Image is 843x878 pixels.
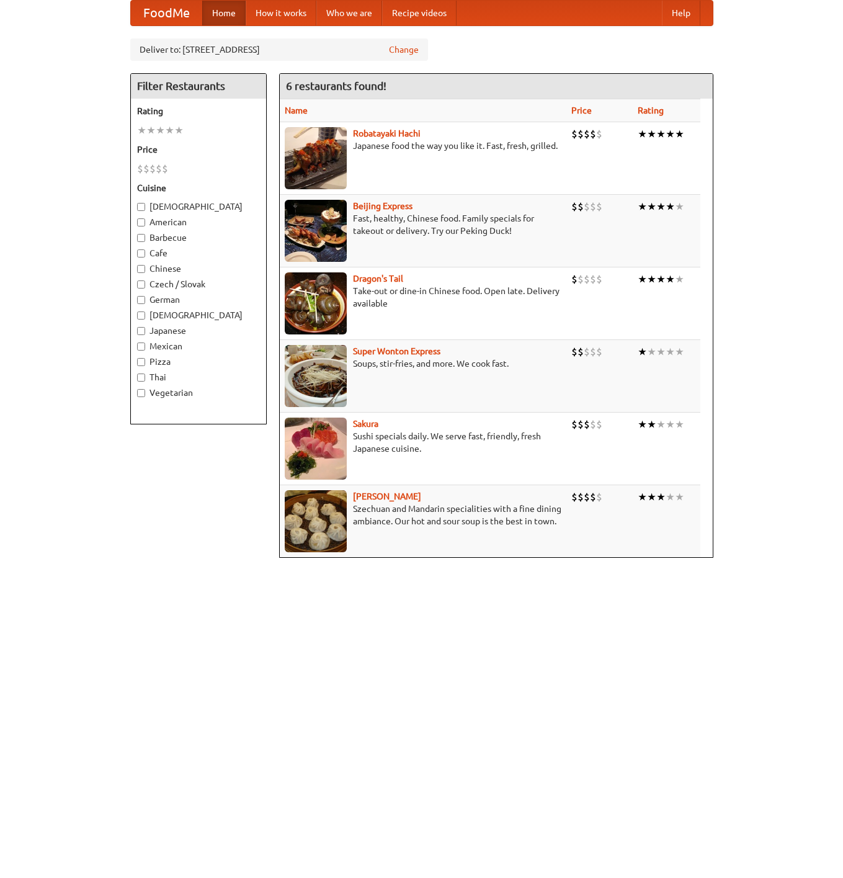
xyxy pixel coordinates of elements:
[137,356,260,368] label: Pizza
[638,105,664,115] a: Rating
[647,200,656,213] li: ★
[590,200,596,213] li: $
[285,357,562,370] p: Soups, stir-fries, and more. We cook fast.
[174,123,184,137] li: ★
[578,418,584,431] li: $
[656,490,666,504] li: ★
[647,272,656,286] li: ★
[137,262,260,275] label: Chinese
[137,203,145,211] input: [DEMOGRAPHIC_DATA]
[596,345,602,359] li: $
[137,247,260,259] label: Cafe
[137,231,260,244] label: Barbecue
[285,272,347,334] img: dragon.jpg
[137,234,145,242] input: Barbecue
[137,327,145,335] input: Japanese
[131,1,202,25] a: FoodMe
[156,123,165,137] li: ★
[675,127,684,141] li: ★
[638,200,647,213] li: ★
[571,105,592,115] a: Price
[675,272,684,286] li: ★
[590,272,596,286] li: $
[571,200,578,213] li: $
[638,345,647,359] li: ★
[137,143,260,156] h5: Price
[647,418,656,431] li: ★
[596,200,602,213] li: $
[156,162,162,176] li: $
[666,272,675,286] li: ★
[246,1,316,25] a: How it works
[202,1,246,25] a: Home
[137,296,145,304] input: German
[137,265,145,273] input: Chinese
[578,490,584,504] li: $
[675,345,684,359] li: ★
[285,200,347,262] img: beijing.jpg
[675,490,684,504] li: ★
[675,418,684,431] li: ★
[596,418,602,431] li: $
[353,419,378,429] a: Sakura
[647,490,656,504] li: ★
[285,345,347,407] img: superwonton.jpg
[584,345,590,359] li: $
[666,490,675,504] li: ★
[571,127,578,141] li: $
[666,345,675,359] li: ★
[578,272,584,286] li: $
[353,274,403,284] b: Dragon's Tail
[285,212,562,237] p: Fast, healthy, Chinese food. Family specials for takeout or delivery. Try our Peking Duck!
[584,127,590,141] li: $
[353,491,421,501] a: [PERSON_NAME]
[130,38,428,61] div: Deliver to: [STREET_ADDRESS]
[137,371,260,383] label: Thai
[137,278,260,290] label: Czech / Slovak
[162,162,168,176] li: $
[131,74,266,99] h4: Filter Restaurants
[137,309,260,321] label: [DEMOGRAPHIC_DATA]
[571,345,578,359] li: $
[571,418,578,431] li: $
[137,340,260,352] label: Mexican
[584,490,590,504] li: $
[165,123,174,137] li: ★
[584,272,590,286] li: $
[353,128,421,138] b: Robatayaki Hachi
[578,200,584,213] li: $
[389,43,419,56] a: Change
[137,182,260,194] h5: Cuisine
[638,418,647,431] li: ★
[137,218,145,226] input: American
[638,490,647,504] li: ★
[666,418,675,431] li: ★
[596,490,602,504] li: $
[353,346,440,356] a: Super Wonton Express
[137,216,260,228] label: American
[137,293,260,306] label: German
[285,105,308,115] a: Name
[137,123,146,137] li: ★
[353,201,413,211] a: Beijing Express
[149,162,156,176] li: $
[137,280,145,289] input: Czech / Slovak
[285,140,562,152] p: Japanese food the way you like it. Fast, fresh, grilled.
[137,374,145,382] input: Thai
[647,345,656,359] li: ★
[647,127,656,141] li: ★
[578,127,584,141] li: $
[285,127,347,189] img: robatayaki.jpg
[656,127,666,141] li: ★
[675,200,684,213] li: ★
[285,503,562,527] p: Szechuan and Mandarin specialities with a fine dining ambiance. Our hot and sour soup is the best...
[285,285,562,310] p: Take-out or dine-in Chinese food. Open late. Delivery available
[596,127,602,141] li: $
[143,162,149,176] li: $
[656,345,666,359] li: ★
[584,418,590,431] li: $
[656,200,666,213] li: ★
